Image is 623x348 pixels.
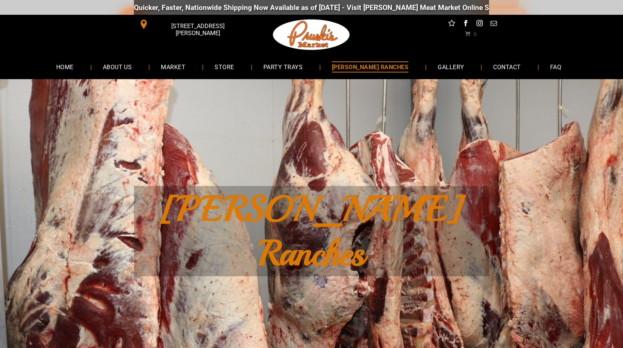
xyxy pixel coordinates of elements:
[461,18,471,30] a: facebook
[427,57,475,77] a: GALLERY
[150,19,246,40] span: [STREET_ADDRESS][PERSON_NAME]
[150,57,196,77] a: MARKET
[447,18,457,30] a: Social network
[252,57,314,77] a: PARTY TRAYS
[272,15,351,55] img: Pruski-s+Market+HQ+Logo2-1920w.png
[321,57,420,77] a: [PERSON_NAME] RANCHES
[45,57,85,77] a: HOME
[489,18,499,30] a: email
[160,187,463,276] span: [PERSON_NAME] Ranches
[363,3,435,12] a: [DOMAIN_NAME][URL]
[134,18,247,30] a: [STREET_ADDRESS][PERSON_NAME]
[92,57,143,77] a: ABOUT US
[203,57,245,77] a: STORE
[482,57,532,77] a: CONTACT
[475,18,485,30] a: instagram
[539,57,572,77] a: FAQ
[474,31,476,37] span: 0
